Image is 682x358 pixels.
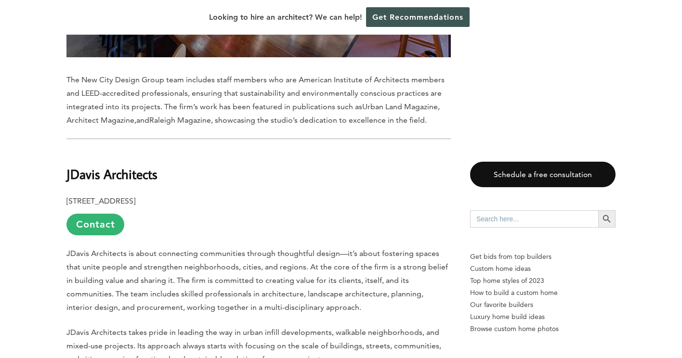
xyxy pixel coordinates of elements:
a: Custom home ideas [470,263,616,275]
span: , showcasing the studio’s dedication to excellence in the field. [211,115,427,125]
p: Get bids from top builders [470,251,616,263]
input: Search here... [470,210,598,228]
a: Our favorite builders [470,299,616,311]
svg: Search [602,214,612,224]
a: Browse custom home photos [470,323,616,335]
span: The New City Design Group team includes staff members who are American Institute of Architects me... [66,75,445,111]
span: and [136,115,149,125]
b: JDavis Architects [66,166,157,182]
a: Get Recommendations [366,7,470,27]
span: JDavis Architects is about connecting communities through thoughtful design—it’s about fostering ... [66,249,448,312]
span: Raleigh Magazine [149,115,211,125]
a: Contact [66,214,124,235]
a: How to build a custom home [470,287,616,299]
a: Luxury home build ideas [470,311,616,323]
a: Schedule a free consultation [470,162,616,187]
a: Top home styles of 2023 [470,275,616,287]
b: [STREET_ADDRESS] [66,196,135,205]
